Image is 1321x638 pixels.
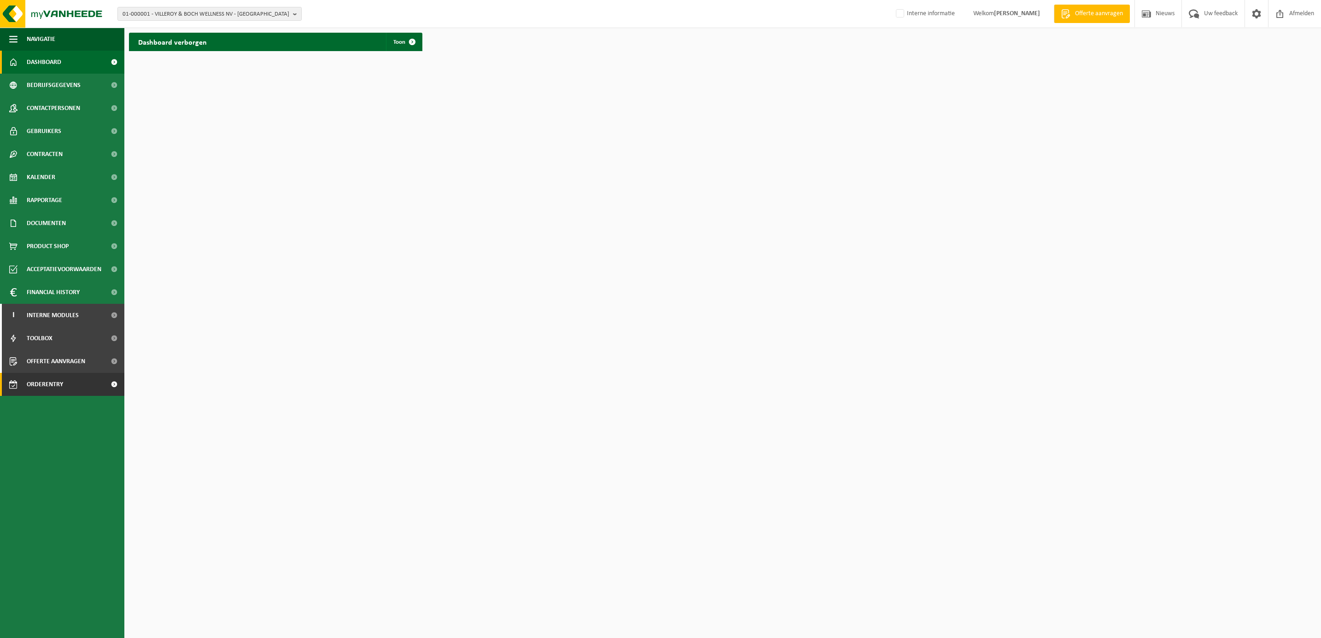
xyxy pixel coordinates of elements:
[27,166,55,189] span: Kalender
[9,304,18,327] span: I
[27,143,63,166] span: Contracten
[117,7,302,21] button: 01-000001 - VILLEROY & BOCH WELLNESS NV - [GEOGRAPHIC_DATA]
[27,97,80,120] span: Contactpersonen
[894,7,955,21] label: Interne informatie
[386,33,421,51] a: Toon
[27,51,61,74] span: Dashboard
[27,74,81,97] span: Bedrijfsgegevens
[27,28,55,51] span: Navigatie
[1073,9,1125,18] span: Offerte aanvragen
[129,33,216,51] h2: Dashboard verborgen
[27,235,69,258] span: Product Shop
[1054,5,1130,23] a: Offerte aanvragen
[994,10,1040,17] strong: [PERSON_NAME]
[27,258,101,281] span: Acceptatievoorwaarden
[393,39,405,45] span: Toon
[27,212,66,235] span: Documenten
[27,327,53,350] span: Toolbox
[123,7,289,21] span: 01-000001 - VILLEROY & BOCH WELLNESS NV - [GEOGRAPHIC_DATA]
[27,281,80,304] span: Financial History
[27,350,85,373] span: Offerte aanvragen
[27,304,79,327] span: Interne modules
[27,120,61,143] span: Gebruikers
[27,189,62,212] span: Rapportage
[27,373,104,396] span: Orderentry Goedkeuring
